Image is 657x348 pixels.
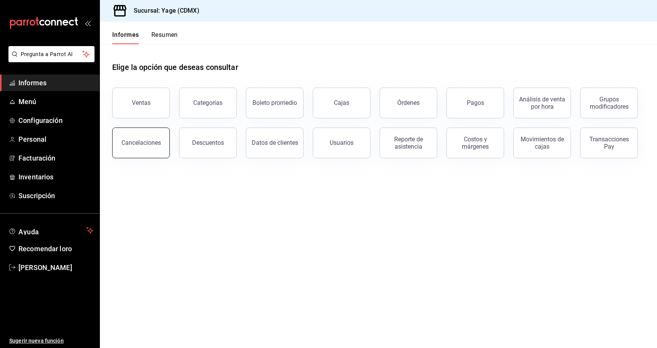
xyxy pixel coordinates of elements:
[246,128,304,158] button: Datos de clientes
[513,128,571,158] button: Movimientos de cajas
[313,128,370,158] button: Usuarios
[462,136,489,150] font: Costos y márgenes
[18,192,55,200] font: Suscripción
[394,136,423,150] font: Reporte de asistencia
[467,99,484,106] font: Pagos
[18,173,53,181] font: Inventarios
[112,63,238,72] font: Elige la opción que deseas consultar
[334,99,350,106] font: Cajas
[193,99,222,106] font: Categorías
[513,88,571,118] button: Análisis de venta por hora
[330,139,353,146] font: Usuarios
[18,116,63,124] font: Configuración
[132,99,151,106] font: Ventas
[112,128,170,158] button: Cancelaciones
[18,98,36,106] font: Menú
[380,128,437,158] button: Reporte de asistencia
[134,7,199,14] font: Sucursal: Yage (CDMX)
[18,263,72,272] font: [PERSON_NAME]
[580,128,638,158] button: Transacciones Pay
[5,56,95,64] a: Pregunta a Parrot AI
[446,128,504,158] button: Costos y márgenes
[446,88,504,118] button: Pagos
[397,99,420,106] font: Órdenes
[519,96,565,110] font: Análisis de venta por hora
[179,88,237,118] button: Categorías
[192,139,224,146] font: Descuentos
[252,99,297,106] font: Boleto promedio
[179,128,237,158] button: Descuentos
[151,31,178,38] font: Resumen
[18,79,46,87] font: Informes
[112,31,178,44] div: pestañas de navegación
[9,338,64,344] font: Sugerir nueva función
[18,245,72,253] font: Recomendar loro
[21,51,73,57] font: Pregunta a Parrot AI
[252,139,298,146] font: Datos de clientes
[590,96,629,110] font: Grupos modificadores
[121,139,161,146] font: Cancelaciones
[380,88,437,118] button: Órdenes
[18,135,46,143] font: Personal
[580,88,638,118] button: Grupos modificadores
[85,20,91,26] button: abrir_cajón_menú
[18,228,39,236] font: Ayuda
[8,46,95,62] button: Pregunta a Parrot AI
[521,136,564,150] font: Movimientos de cajas
[246,88,304,118] button: Boleto promedio
[112,88,170,118] button: Ventas
[313,88,370,118] a: Cajas
[589,136,629,150] font: Transacciones Pay
[18,154,55,162] font: Facturación
[112,31,139,38] font: Informes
